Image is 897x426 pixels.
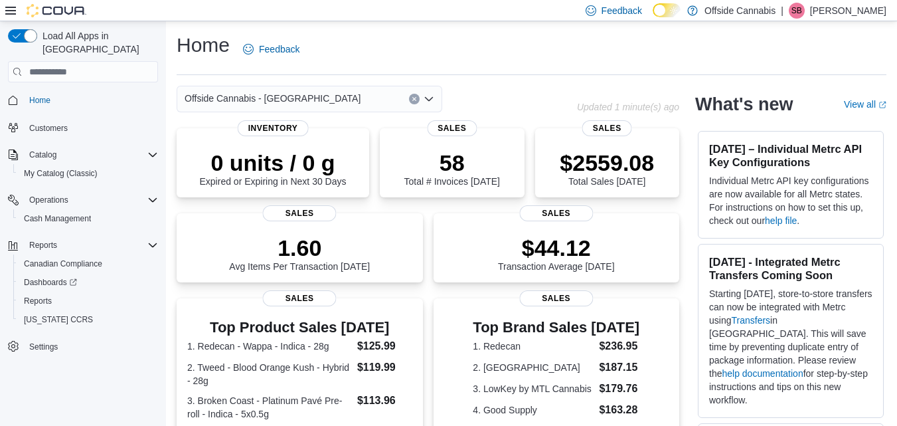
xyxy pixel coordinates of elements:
[409,94,420,104] button: Clear input
[19,312,158,328] span: Washington CCRS
[519,290,593,306] span: Sales
[24,237,158,253] span: Reports
[357,338,412,354] dd: $125.99
[653,17,653,18] span: Dark Mode
[498,235,615,261] p: $44.12
[709,142,872,169] h3: [DATE] – Individual Metrc API Key Configurations
[24,237,62,253] button: Reports
[781,3,783,19] p: |
[3,337,163,356] button: Settings
[582,120,632,136] span: Sales
[200,150,347,176] p: 0 units / 0 g
[13,273,163,292] a: Dashboards
[473,320,639,336] h3: Top Brand Sales [DATE]
[29,123,68,134] span: Customers
[24,119,158,136] span: Customers
[704,3,775,19] p: Offside Cannabis
[404,150,500,176] p: 58
[24,314,93,325] span: [US_STATE] CCRS
[19,165,158,181] span: My Catalog (Classic)
[473,403,594,417] dt: 4. Good Supply
[599,381,639,397] dd: $179.76
[599,338,639,354] dd: $236.95
[519,205,593,221] span: Sales
[263,205,337,221] span: Sales
[404,150,500,187] div: Total # Invoices [DATE]
[29,195,68,205] span: Operations
[731,315,770,326] a: Transfers
[695,94,793,115] h2: What's new
[29,150,56,160] span: Catalog
[13,164,163,183] button: My Catalog (Classic)
[473,361,594,374] dt: 2. [GEOGRAPHIC_DATA]
[29,342,58,352] span: Settings
[19,256,158,272] span: Canadian Compliance
[19,312,98,328] a: [US_STATE] CCRS
[3,146,163,164] button: Catalog
[24,277,77,288] span: Dashboards
[259,43,299,56] span: Feedback
[653,3,681,17] input: Dark Mode
[8,85,158,391] nav: Complex example
[19,293,57,309] a: Reports
[187,340,352,353] dt: 1. Redecan - Wappa - Indica - 28g
[599,402,639,418] dd: $163.28
[37,29,158,56] span: Load All Apps in [GEOGRAPHIC_DATA]
[13,209,163,228] button: Cash Management
[24,120,73,136] a: Customers
[19,274,158,290] span: Dashboards
[229,235,370,261] p: 1.60
[3,236,163,255] button: Reports
[427,120,477,136] span: Sales
[3,191,163,209] button: Operations
[560,150,654,187] div: Total Sales [DATE]
[709,287,872,407] p: Starting [DATE], store-to-store transfers can now be integrated with Metrc using in [GEOGRAPHIC_D...
[3,90,163,110] button: Home
[27,4,86,17] img: Cova
[19,293,158,309] span: Reports
[498,235,615,272] div: Transaction Average [DATE]
[177,32,230,58] h1: Home
[577,102,679,112] p: Updated 1 minute(s) ago
[791,3,802,19] span: SB
[19,211,96,227] a: Cash Management
[709,255,872,282] h3: [DATE] - Integrated Metrc Transfers Coming Soon
[3,118,163,137] button: Customers
[473,340,594,353] dt: 1. Redecan
[810,3,886,19] p: [PERSON_NAME]
[24,147,158,163] span: Catalog
[789,3,805,19] div: Sean Bensley
[24,259,102,269] span: Canadian Compliance
[357,360,412,375] dd: $119.99
[844,99,886,110] a: View allExternal link
[560,150,654,176] p: $2559.08
[765,215,797,226] a: help file
[24,92,158,108] span: Home
[602,4,642,17] span: Feedback
[187,394,352,421] dt: 3. Broken Coast - Platinum Pavé Pre-roll - Indica - 5x0.5g
[878,101,886,109] svg: External link
[238,36,305,62] a: Feedback
[19,256,108,272] a: Canadian Compliance
[13,255,163,273] button: Canadian Compliance
[185,90,361,106] span: Offside Cannabis - [GEOGRAPHIC_DATA]
[357,393,412,409] dd: $113.96
[599,360,639,375] dd: $187.15
[424,94,434,104] button: Open list of options
[187,361,352,387] dt: 2. Tweed - Blood Orange Kush - Hybrid - 28g
[24,192,158,208] span: Operations
[263,290,337,306] span: Sales
[13,292,163,310] button: Reports
[29,95,50,106] span: Home
[473,382,594,395] dt: 3. LowKey by MTL Cannabis
[238,120,309,136] span: Inventory
[187,320,412,336] h3: Top Product Sales [DATE]
[13,310,163,329] button: [US_STATE] CCRS
[24,338,158,355] span: Settings
[24,92,56,108] a: Home
[709,174,872,227] p: Individual Metrc API key configurations are now available for all Metrc states. For instructions ...
[29,240,57,251] span: Reports
[24,213,91,224] span: Cash Management
[19,211,158,227] span: Cash Management
[24,296,52,306] span: Reports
